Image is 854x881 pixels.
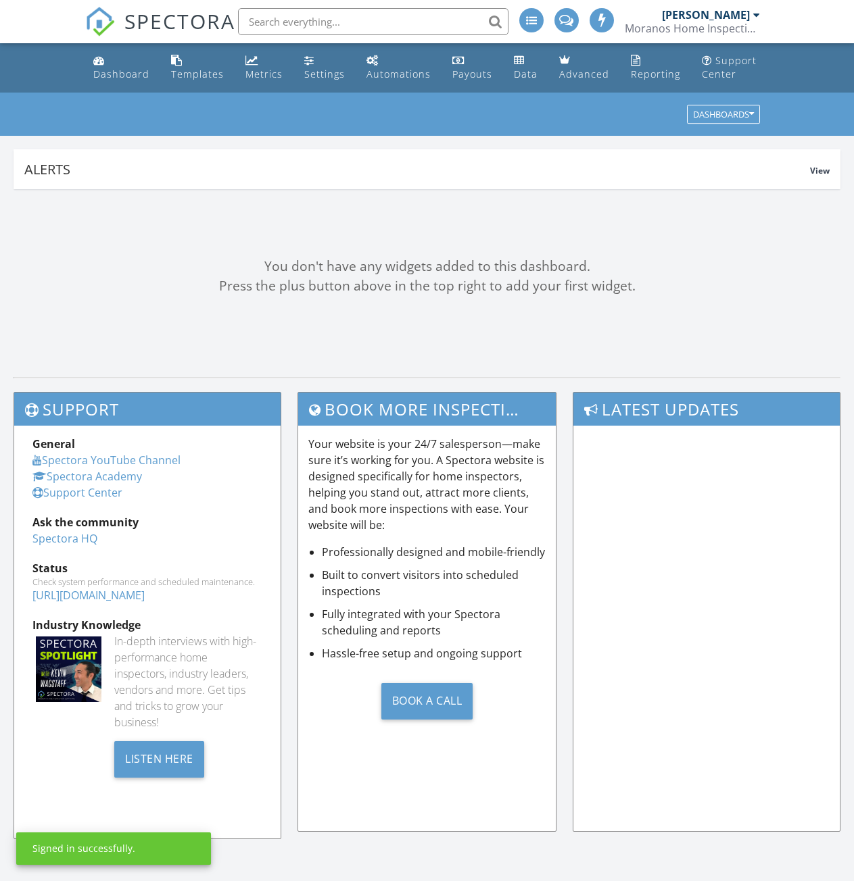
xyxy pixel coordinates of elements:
h3: Support [14,393,281,426]
a: Settings [299,49,350,87]
div: Book a Call [381,683,473,720]
a: SPECTORA [85,18,235,47]
div: Listen Here [114,741,204,778]
a: Listen Here [114,751,204,765]
div: Reporting [631,68,680,80]
a: Spectora YouTube Channel [32,453,181,468]
li: Fully integrated with your Spectora scheduling and reports [322,606,546,638]
div: Payouts [452,68,492,80]
a: Payouts [447,49,498,87]
div: Dashboard [93,68,149,80]
div: [PERSON_NAME] [662,8,750,22]
h3: Book More Inspections [298,393,556,426]
a: Data [508,49,543,87]
div: Signed in successfully. [32,842,135,855]
div: Status [32,560,262,576]
a: Dashboard [88,49,155,87]
a: [URL][DOMAIN_NAME] [32,588,145,603]
a: Spectora Academy [32,469,142,484]
div: Support Center [702,54,757,80]
div: Press the plus button above in the top right to add your first widget. [14,276,840,296]
li: Professionally designed and mobile-friendly [322,544,546,560]
span: SPECTORA [124,7,235,35]
div: Metrics [245,68,283,80]
li: Built to convert visitors into scheduled inspections [322,567,546,599]
div: Automations [366,68,431,80]
a: Templates [166,49,229,87]
strong: General [32,436,75,451]
a: Book a Call [308,672,546,730]
div: Ask the community [32,514,262,530]
li: Hassle-free setup and ongoing support [322,645,546,661]
a: Automations (Advanced) [361,49,436,87]
button: Dashboards [687,105,760,124]
div: Templates [171,68,224,80]
img: The Best Home Inspection Software - Spectora [85,7,115,36]
a: Support Center [32,485,122,500]
a: Spectora HQ [32,531,97,546]
div: Industry Knowledge [32,617,262,633]
div: Advanced [559,68,609,80]
input: Search everything... [238,8,508,35]
img: Spectoraspolightmain [36,636,101,702]
a: Reporting [625,49,686,87]
div: Check system performance and scheduled maintenance. [32,576,262,587]
div: You don't have any widgets added to this dashboard. [14,257,840,276]
div: Moranos Home Inspections LLC [625,22,760,35]
span: View [810,165,830,176]
div: Settings [304,68,345,80]
a: Metrics [240,49,288,87]
div: Dashboards [693,110,754,120]
h3: Latest Updates [573,393,840,426]
a: Support Center [696,49,765,87]
a: Advanced [554,49,615,87]
div: In-depth interviews with high-performance home inspectors, industry leaders, vendors and more. Ge... [114,633,262,730]
p: Your website is your 24/7 salesperson—make sure it’s working for you. A Spectora website is desig... [308,436,546,533]
div: Alerts [24,160,810,178]
div: Data [514,68,538,80]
